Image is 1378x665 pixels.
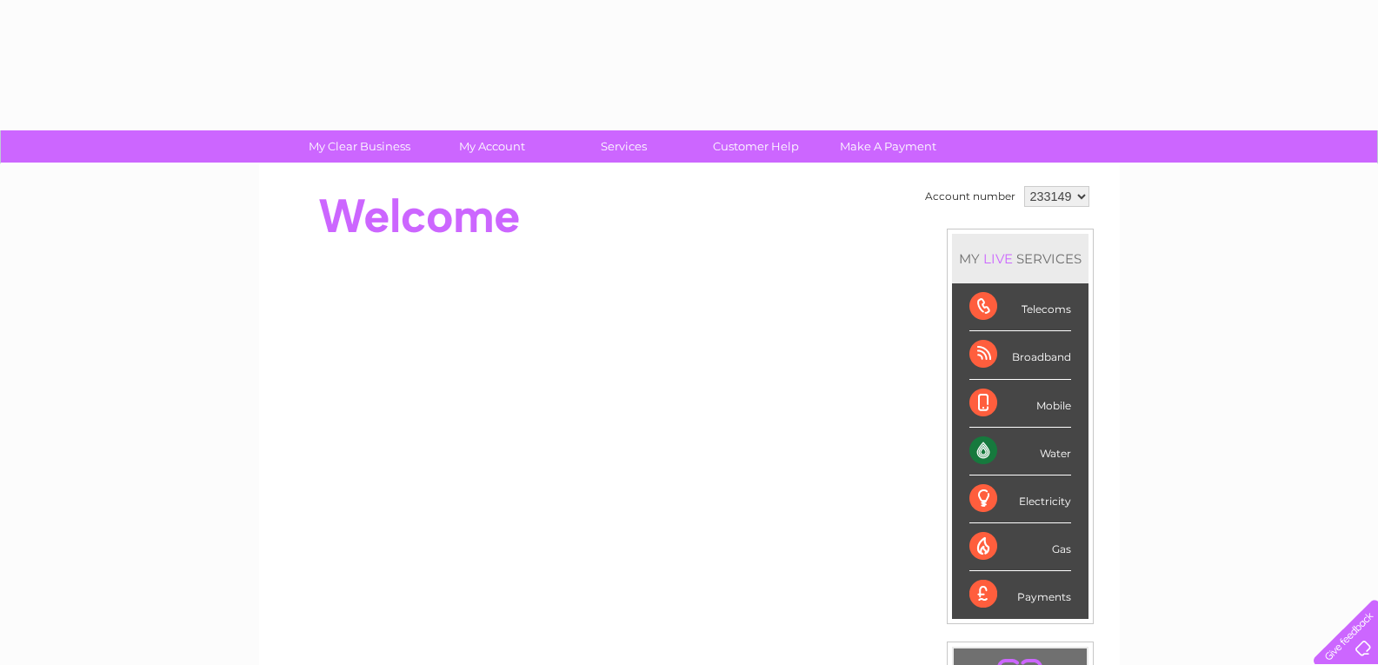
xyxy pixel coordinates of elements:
[969,380,1071,428] div: Mobile
[969,571,1071,618] div: Payments
[980,250,1016,267] div: LIVE
[969,428,1071,475] div: Water
[969,283,1071,331] div: Telecoms
[552,130,696,163] a: Services
[921,182,1020,211] td: Account number
[952,234,1088,283] div: MY SERVICES
[969,331,1071,379] div: Broadband
[969,475,1071,523] div: Electricity
[684,130,828,163] a: Customer Help
[969,523,1071,571] div: Gas
[288,130,431,163] a: My Clear Business
[420,130,563,163] a: My Account
[816,130,960,163] a: Make A Payment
